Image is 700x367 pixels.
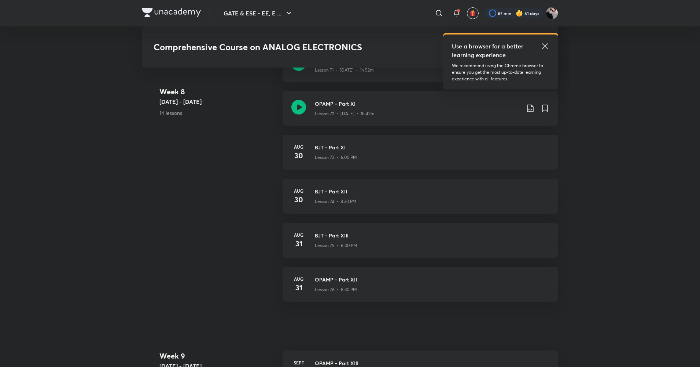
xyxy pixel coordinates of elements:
h3: BJT - Part XIII [315,232,549,239]
img: Company Logo [142,8,201,17]
button: avatar [467,7,479,19]
h4: 30 [291,150,306,161]
h4: Week 8 [159,86,277,97]
button: GATE & ESE - EE, E ... [219,6,298,21]
h3: Comprehensive Course on ANALOG ELECTRONICS [154,42,441,52]
img: Ashutosh Tripathi [546,7,558,19]
p: Lesson 71 • [DATE] • 1h 52m [315,67,374,73]
p: Lesson 74 • 8:30 PM [315,198,357,205]
h6: Aug [291,188,306,194]
p: Lesson 72 • [DATE] • 1h 42m [315,110,375,117]
h4: 31 [291,238,306,249]
a: Aug30BJT - Part XIILesson 74 • 8:30 PM [283,179,558,223]
img: avatar [469,10,476,17]
p: Lesson 75 • 6:00 PM [315,242,357,249]
a: Aug31BJT - Part XIIILesson 75 • 6:00 PM [283,223,558,267]
p: Lesson 76 • 8:30 PM [315,286,357,293]
h6: Aug [291,276,306,282]
h3: BJT - Part XII [315,188,549,195]
h3: OPAMP - Part XI [315,100,520,108]
a: Aug30BJT - Part XILesson 73 • 6:00 PM [283,135,558,179]
img: streak [516,10,523,17]
h4: Week 9 [159,350,277,361]
h6: Aug [291,143,306,150]
h5: Use a browser for a better learning experience [452,42,525,59]
a: Company Logo [142,8,201,19]
p: We recommend using the Chrome browser to ensure you get the most up-to-date learning experience w... [452,62,549,82]
a: MOSFET - Part XVLesson 71 • [DATE] • 1h 52m [283,47,558,91]
h6: Aug [291,232,306,238]
h3: OPAMP - Part XII [315,276,549,283]
a: OPAMP - Part XILesson 72 • [DATE] • 1h 42m [283,91,558,135]
h6: Sept [291,359,306,366]
p: Lesson 73 • 6:00 PM [315,154,357,161]
p: 14 lessons [159,109,277,117]
h3: OPAMP - Part XIII [315,359,549,367]
h3: BJT - Part XI [315,143,549,151]
a: Aug31OPAMP - Part XIILesson 76 • 8:30 PM [283,267,558,311]
h4: 30 [291,194,306,205]
h5: [DATE] - [DATE] [159,97,277,106]
h4: 31 [291,282,306,293]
